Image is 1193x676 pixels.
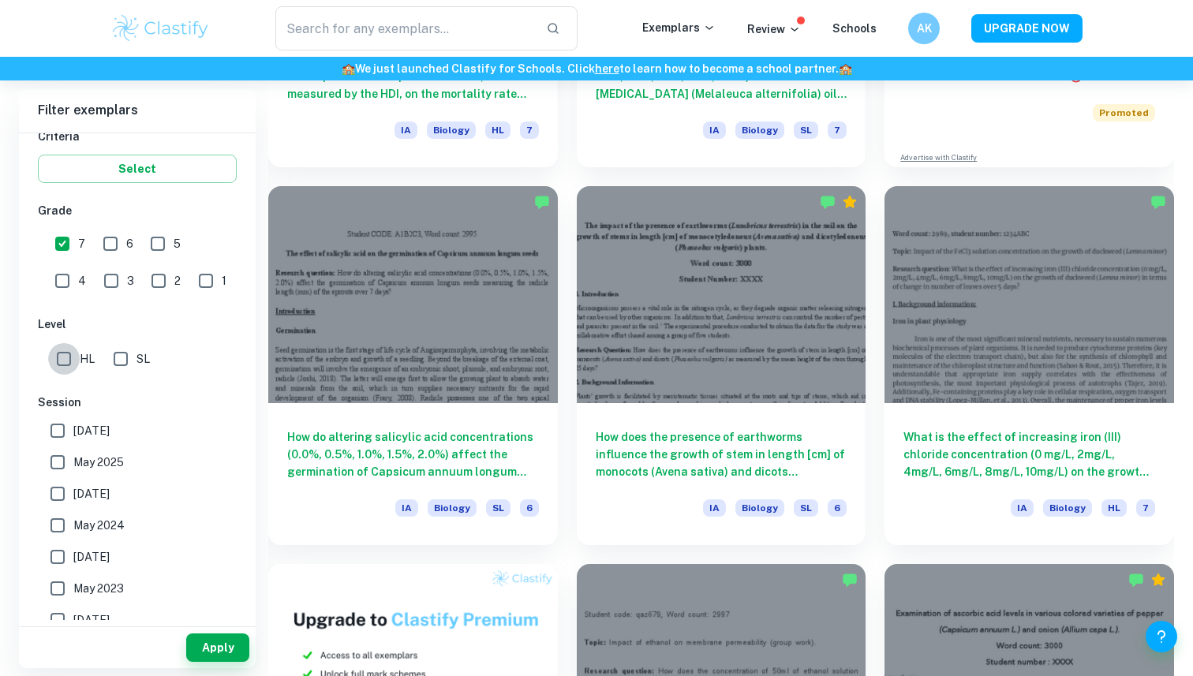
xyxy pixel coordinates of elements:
[1136,499,1155,517] span: 7
[174,235,181,252] span: 5
[186,633,249,662] button: Apply
[1128,572,1144,588] img: Marked
[1069,70,1083,83] span: 🎯
[485,121,510,139] span: HL
[38,316,237,333] h6: Level
[820,194,836,210] img: Marked
[534,194,550,210] img: Marked
[275,6,533,50] input: Search for any exemplars...
[1043,499,1092,517] span: Biology
[1150,572,1166,588] div: Premium
[127,272,134,289] span: 3
[38,394,237,411] h6: Session
[1011,499,1034,517] span: IA
[73,580,124,597] span: May 2023
[832,22,877,35] a: Schools
[908,13,940,44] button: AK
[828,121,847,139] span: 7
[486,499,510,517] span: SL
[900,152,977,163] a: Advertise with Clastify
[287,428,539,480] h6: How do altering salicylic acid concentrations (0.0%, 0.5%, 1.0%, 1.5%, 2.0%) affect the germinati...
[137,350,150,368] span: SL
[1146,621,1177,652] button: Help and Feedback
[73,454,124,471] span: May 2025
[596,428,847,480] h6: How does the presence of earthworms influence the growth of stem in length [cm] of monocots (Aven...
[828,499,847,517] span: 6
[73,548,110,566] span: [DATE]
[1150,194,1166,210] img: Marked
[642,19,716,36] p: Exemplars
[38,202,237,219] h6: Grade
[395,121,417,139] span: IA
[703,499,726,517] span: IA
[794,121,818,139] span: SL
[428,499,477,517] span: Biology
[19,88,256,133] h6: Filter exemplars
[577,186,866,545] a: How does the presence of earthworms influence the growth of stem in length [cm] of monocots (Aven...
[520,121,539,139] span: 7
[1101,499,1127,517] span: HL
[842,572,858,588] img: Marked
[3,60,1190,77] h6: We just launched Clastify for Schools. Click to learn how to become a school partner.
[971,14,1083,43] button: UPGRADE NOW
[839,62,852,75] span: 🏫
[174,272,181,289] span: 2
[427,121,476,139] span: Biology
[73,517,125,534] span: May 2024
[342,62,355,75] span: 🏫
[395,499,418,517] span: IA
[78,235,85,252] span: 7
[80,350,95,368] span: HL
[38,128,237,145] h6: Criteria
[747,21,801,38] p: Review
[78,272,86,289] span: 4
[126,235,133,252] span: 6
[915,20,933,37] h6: AK
[73,611,110,629] span: [DATE]
[268,186,558,545] a: How do altering salicylic acid concentrations (0.0%, 0.5%, 1.0%, 1.5%, 2.0%) affect the germinati...
[222,272,226,289] span: 1
[73,485,110,502] span: [DATE]
[520,499,539,517] span: 6
[842,194,858,210] div: Premium
[595,62,619,75] a: here
[73,422,110,439] span: [DATE]
[794,499,818,517] span: SL
[903,428,1155,480] h6: What is the effect of increasing iron (III) chloride concentration (0 mg/L, 2mg/L, 4mg/L, 6mg/L, ...
[884,186,1174,545] a: What is the effect of increasing iron (III) chloride concentration (0 mg/L, 2mg/L, 4mg/L, 6mg/L, ...
[110,13,211,44] img: Clastify logo
[38,155,237,183] button: Select
[1093,104,1155,121] span: Promoted
[703,121,726,139] span: IA
[735,499,784,517] span: Biology
[735,121,784,139] span: Biology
